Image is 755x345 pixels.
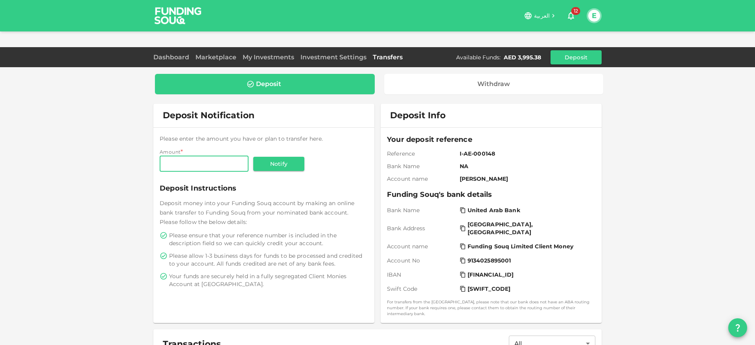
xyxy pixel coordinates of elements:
[468,257,511,264] span: 9134025895001
[551,50,602,64] button: Deposit
[155,74,375,94] a: Deposit
[153,53,192,61] a: Dashboard
[387,134,595,145] span: Your deposit reference
[468,220,591,236] span: [GEOGRAPHIC_DATA], [GEOGRAPHIC_DATA]
[468,285,511,293] span: [SWIFT_CODE]
[384,74,604,94] a: Withdraw
[387,285,457,293] span: Swift Code
[460,175,592,183] span: [PERSON_NAME]
[588,10,600,22] button: E
[239,53,297,61] a: My Investments
[169,272,366,288] span: Your funds are securely held in a fully segregated Client Monies Account at [GEOGRAPHIC_DATA].
[460,150,592,158] span: I-AE-000148
[468,242,573,250] span: Funding Souq Limited Client Money
[387,224,457,232] span: Bank Address
[160,156,249,172] input: amount
[169,252,366,268] span: Please allow 1-3 business days for funds to be processed and credited to your account. All funds ...
[160,200,354,226] span: Deposit money into your Funding Souq account by making an online bank transfer to Funding Souq fr...
[390,110,446,121] span: Deposit Info
[387,271,457,279] span: IBAN
[387,257,457,264] span: Account No
[160,135,323,142] span: Please enter the amount you have or plan to transfer here.
[160,183,368,194] span: Deposit Instructions
[169,231,366,247] span: Please ensure that your reference number is included in the description field so we can quickly c...
[387,150,457,158] span: Reference
[297,53,370,61] a: Investment Settings
[504,53,541,61] div: AED 3,995.38
[253,157,304,171] button: Notify
[387,299,595,317] small: For transfers from the [GEOGRAPHIC_DATA], please note that our bank does not have an ABA routing ...
[468,271,514,279] span: [FINANCIAL_ID]
[477,80,510,88] div: Withdraw
[192,53,239,61] a: Marketplace
[256,80,281,88] div: Deposit
[160,149,180,155] span: Amount
[468,206,520,214] span: United Arab Bank
[387,242,457,250] span: Account name
[163,110,254,121] span: Deposit Notification
[456,53,501,61] div: Available Funds :
[387,189,595,200] span: Funding Souq's bank details
[387,162,457,170] span: Bank Name
[460,162,592,170] span: NA
[370,53,406,61] a: Transfers
[387,175,457,183] span: Account name
[387,206,457,214] span: Bank Name
[728,318,747,337] button: question
[534,12,550,19] span: العربية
